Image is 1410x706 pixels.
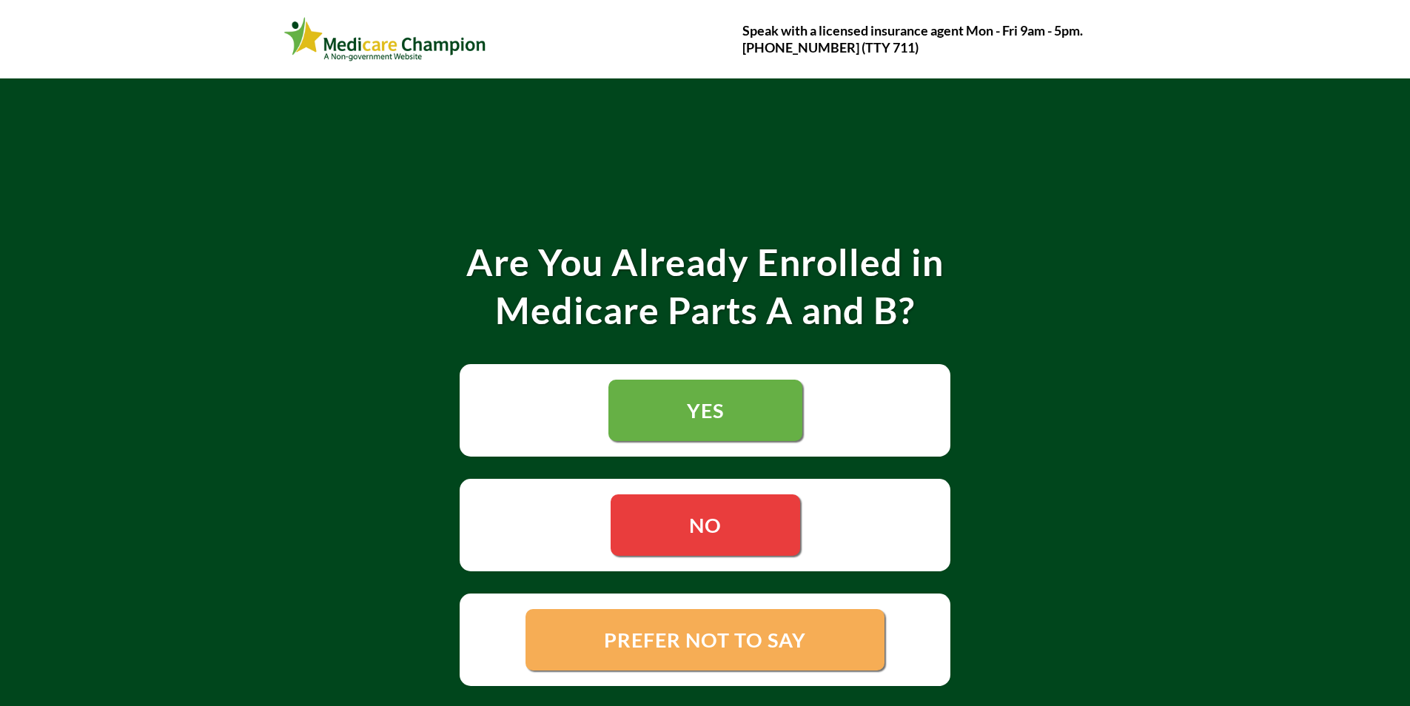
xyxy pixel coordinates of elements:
[466,240,944,284] strong: Are You Already Enrolled in
[283,14,487,64] img: Webinar
[687,398,724,423] span: YES
[742,39,919,56] strong: [PHONE_NUMBER] (TTY 711)
[495,288,915,332] strong: Medicare Parts A and B?
[604,628,806,652] span: PREFER NOT TO SAY
[689,513,722,537] span: NO
[611,494,800,556] a: NO
[608,380,802,441] a: YES
[742,22,1083,38] strong: Speak with a licensed insurance agent Mon - Fri 9am - 5pm.
[526,609,884,670] a: PREFER NOT TO SAY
